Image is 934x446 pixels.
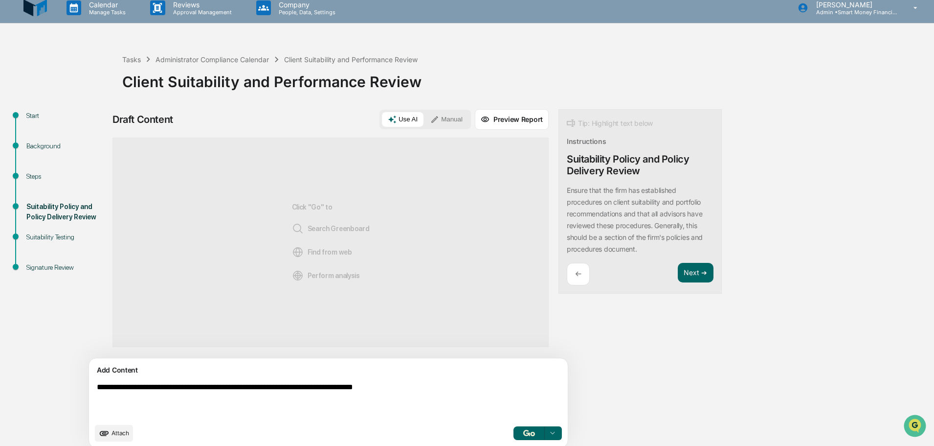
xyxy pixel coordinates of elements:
[122,65,929,91] div: Client Suitability and Performance Review
[10,124,18,132] div: 🖐️
[567,153,713,177] div: Suitability Policy and Policy Delivery Review
[475,109,549,130] button: Preview Report
[95,425,133,442] button: upload document
[903,414,929,440] iframe: Open customer support
[292,223,304,235] img: Search
[567,137,606,145] div: Instructions
[71,124,79,132] div: 🗄️
[81,123,121,133] span: Attestations
[111,429,129,437] span: Attach
[575,269,581,279] p: ←
[33,75,160,85] div: Start new chat
[678,263,713,283] button: Next ➔
[271,9,340,16] p: People, Data, Settings
[292,270,304,282] img: Analysis
[6,138,66,156] a: 🔎Data Lookup
[10,143,18,151] div: 🔎
[95,364,562,376] div: Add Content
[165,0,237,9] p: Reviews
[69,165,118,173] a: Powered byPylon
[112,114,173,125] div: Draft Content
[523,430,535,436] img: Go
[284,55,418,64] div: Client Suitability and Performance Review
[271,0,340,9] p: Company
[10,21,178,36] p: How can we help?
[424,112,468,127] button: Manual
[26,141,107,151] div: Background
[166,78,178,90] button: Start new chat
[292,270,360,282] span: Perform analysis
[292,154,370,331] div: Click "Go" to
[122,55,141,64] div: Tasks
[20,123,63,133] span: Preclearance
[67,119,125,137] a: 🗄️Attestations
[26,262,107,273] div: Signature Review
[81,0,131,9] p: Calendar
[81,9,131,16] p: Manage Tasks
[513,426,545,440] button: Go
[26,202,107,222] div: Suitability Policy and Policy Delivery Review
[382,112,423,127] button: Use AI
[26,232,107,242] div: Suitability Testing
[26,111,107,121] div: Start
[567,117,653,129] div: Tip: Highlight text below
[20,142,62,152] span: Data Lookup
[156,55,269,64] div: Administrator Compliance Calendar
[33,85,124,93] div: We're available if you need us!
[292,246,352,258] span: Find from web
[567,186,703,253] p: Ensure that the firm has established procedures on client suitability and portfolio recommendatio...
[26,171,107,182] div: Steps
[10,75,27,93] img: 1746055101610-c473b297-6a78-478c-a979-82029cc54cd1
[292,246,304,258] img: Web
[808,0,899,9] p: [PERSON_NAME]
[97,166,118,173] span: Pylon
[808,9,899,16] p: Admin • Smart Money Financial Advisors
[292,223,370,235] span: Search Greenboard
[165,9,237,16] p: Approval Management
[6,119,67,137] a: 🖐️Preclearance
